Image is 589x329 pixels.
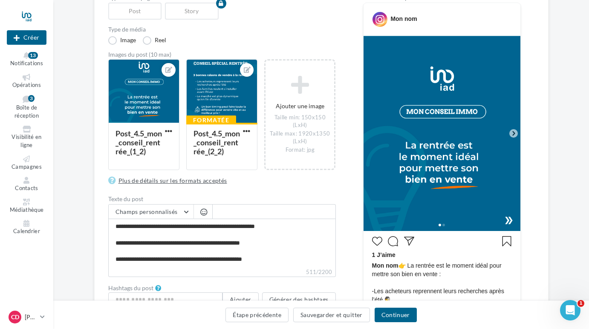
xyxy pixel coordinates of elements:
[143,36,166,45] label: Reel
[12,81,41,88] span: Opérations
[108,268,336,277] label: 511/2200
[10,206,44,213] span: Médiathèque
[577,300,584,307] span: 1
[7,50,46,69] button: Notifications 13
[372,236,382,246] svg: J’aime
[186,115,236,125] div: Formatée
[7,154,46,172] a: Campagnes
[14,22,20,29] img: website_grey.svg
[115,129,162,156] div: Post_4.5_mon_conseil_rentrée_(1_2)
[115,208,178,215] span: Champs personnalisés
[14,14,20,20] img: logo_orange.svg
[12,134,41,149] span: Visibilité en ligne
[98,49,105,56] img: tab_keywords_by_traffic_grey.svg
[108,26,336,32] label: Type de média
[13,228,40,234] span: Calendrier
[7,93,46,121] a: Boîte de réception3
[7,218,46,237] a: Calendrier
[372,251,512,261] div: 1 J’aime
[372,262,398,269] span: Mon nom
[502,236,512,246] svg: Enregistrer
[35,49,42,56] img: tab_domain_overview_orange.svg
[7,124,46,150] a: Visibilité en ligne
[222,292,258,307] button: Ajouter
[404,236,414,246] svg: Partager la publication
[262,292,336,307] button: Générer des hashtags
[375,308,417,322] button: Continuer
[107,50,129,56] div: Mots-clés
[225,308,289,322] button: Étape précédente
[108,36,136,45] label: Image
[22,22,96,29] div: Domaine: [DOMAIN_NAME]
[15,185,38,191] span: Contacts
[109,205,193,219] button: Champs personnalisés
[11,313,19,321] span: CD
[108,52,336,58] div: Images du post (10 max)
[7,72,46,90] a: Opérations
[293,308,370,322] button: Sauvegarder et quitter
[14,104,39,119] span: Boîte de réception
[45,50,66,56] div: Domaine
[193,129,240,156] div: Post_4.5_mon_conseil_rentrée_(2_2)
[25,313,37,321] p: [PERSON_NAME]
[7,30,46,45] button: Créer
[28,52,38,59] div: 13
[108,196,336,202] label: Texte du post
[12,163,42,170] span: Campagnes
[388,236,398,246] svg: Commenter
[24,14,42,20] div: v 4.0.25
[390,14,417,23] div: Mon nom
[7,309,46,325] a: CD [PERSON_NAME]
[560,300,580,320] iframe: Intercom live chat
[7,175,46,193] a: Contacts
[28,95,35,102] div: 3
[7,197,46,215] a: Médiathèque
[108,285,153,291] label: Hashtags du post
[108,176,231,186] a: Plus de détails sur les formats acceptés
[7,30,46,45] div: Nouvelle campagne
[10,60,43,66] span: Notifications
